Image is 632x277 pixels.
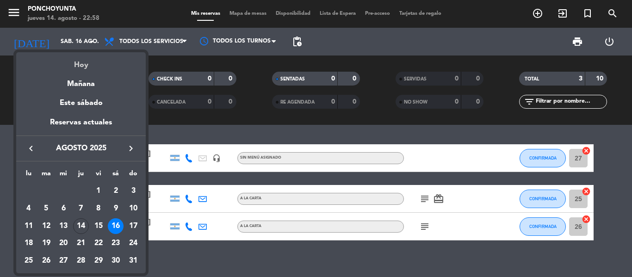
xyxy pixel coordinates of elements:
[16,90,146,116] div: Este sábado
[55,235,72,252] td: 20 de agosto de 2025
[55,168,72,183] th: miércoles
[107,235,125,252] td: 23 de agosto de 2025
[124,235,142,252] td: 24 de agosto de 2025
[55,217,72,235] td: 13 de agosto de 2025
[73,218,89,234] div: 14
[72,235,90,252] td: 21 de agosto de 2025
[37,200,55,217] td: 5 de agosto de 2025
[20,252,37,270] td: 25 de agosto de 2025
[21,253,37,269] div: 25
[73,201,89,216] div: 7
[21,236,37,252] div: 18
[107,183,125,200] td: 2 de agosto de 2025
[55,200,72,217] td: 6 de agosto de 2025
[37,168,55,183] th: martes
[38,236,54,252] div: 19
[73,253,89,269] div: 28
[91,236,106,252] div: 22
[56,218,71,234] div: 13
[37,217,55,235] td: 12 de agosto de 2025
[90,217,107,235] td: 15 de agosto de 2025
[20,168,37,183] th: lunes
[56,253,71,269] div: 27
[37,235,55,252] td: 19 de agosto de 2025
[38,201,54,216] div: 5
[108,253,124,269] div: 30
[107,200,125,217] td: 9 de agosto de 2025
[20,217,37,235] td: 11 de agosto de 2025
[90,235,107,252] td: 22 de agosto de 2025
[25,143,37,154] i: keyboard_arrow_left
[91,218,106,234] div: 15
[16,71,146,90] div: Mañana
[90,183,107,200] td: 1 de agosto de 2025
[124,252,142,270] td: 31 de agosto de 2025
[72,252,90,270] td: 28 de agosto de 2025
[124,217,142,235] td: 17 de agosto de 2025
[91,201,106,216] div: 8
[124,168,142,183] th: domingo
[56,236,71,252] div: 20
[72,168,90,183] th: jueves
[39,142,123,154] span: agosto 2025
[124,200,142,217] td: 10 de agosto de 2025
[56,201,71,216] div: 6
[21,201,37,216] div: 4
[90,168,107,183] th: viernes
[107,168,125,183] th: sábado
[125,201,141,216] div: 10
[90,252,107,270] td: 29 de agosto de 2025
[125,143,136,154] i: keyboard_arrow_right
[38,253,54,269] div: 26
[125,218,141,234] div: 17
[123,142,139,154] button: keyboard_arrow_right
[16,117,146,135] div: Reservas actuales
[90,200,107,217] td: 8 de agosto de 2025
[125,253,141,269] div: 31
[72,217,90,235] td: 14 de agosto de 2025
[107,217,125,235] td: 16 de agosto de 2025
[72,200,90,217] td: 7 de agosto de 2025
[125,236,141,252] div: 24
[108,201,124,216] div: 9
[20,183,90,200] td: AGO.
[37,252,55,270] td: 26 de agosto de 2025
[20,200,37,217] td: 4 de agosto de 2025
[91,253,106,269] div: 29
[108,218,124,234] div: 16
[107,252,125,270] td: 30 de agosto de 2025
[38,218,54,234] div: 12
[124,183,142,200] td: 3 de agosto de 2025
[16,52,146,71] div: Hoy
[108,183,124,199] div: 2
[108,236,124,252] div: 23
[23,142,39,154] button: keyboard_arrow_left
[20,235,37,252] td: 18 de agosto de 2025
[91,183,106,199] div: 1
[125,183,141,199] div: 3
[73,236,89,252] div: 21
[21,218,37,234] div: 11
[55,252,72,270] td: 27 de agosto de 2025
